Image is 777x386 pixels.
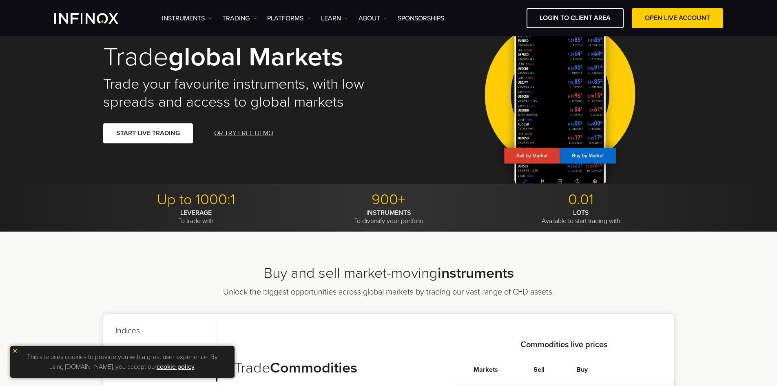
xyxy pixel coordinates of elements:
a: START LIVE TRADING [103,123,193,143]
strong: global markets [168,41,343,73]
a: ABOUT [359,13,387,23]
strong: INSTRUMENTS [366,209,411,217]
a: INFINOX Logo [54,13,137,24]
strong: LEVERAGE [180,209,212,217]
p: This site uses cookies to provide you with a great user experience. By using [DOMAIN_NAME], you a... [14,350,230,374]
p: To trade with [103,209,290,225]
strong: Commodities live prices [520,340,607,350]
a: OPEN LIVE ACCOUNT [632,8,723,28]
p: 900+ [295,191,482,209]
strong: Commodities [270,359,357,377]
p: To diversify your portfolio [295,209,482,225]
h2: Trade your favourite instruments, with low spreads and access to global markets [103,75,377,111]
p: Unlock the biggest opportunities across global markets by trading our vast range of CFD assets. [200,286,577,298]
h1: Trade [103,43,377,71]
a: LOGIN TO CLIENT AREA [527,8,624,28]
a: PLATFORMS [267,13,311,23]
p: Available to start trading with [488,209,674,225]
p: Indices [103,314,217,348]
img: yellow close icon [12,348,18,354]
strong: LOTS [573,209,589,217]
p: 0.01 [488,191,674,209]
a: Instruments [162,13,212,23]
a: SPONSORSHIPS [398,13,444,23]
p: Up to 1000:1 [103,191,290,209]
a: Learn [321,13,348,23]
th: Markets [454,357,518,382]
a: TRADING [222,13,257,23]
h2: Buy and sell market-moving [103,264,674,282]
th: Buy [560,357,604,382]
a: cookie policy [157,363,195,371]
strong: instruments [438,264,514,282]
th: Sell [518,357,560,382]
h3: Trade [234,359,410,377]
a: OR TRY FREE DEMO [213,123,274,143]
